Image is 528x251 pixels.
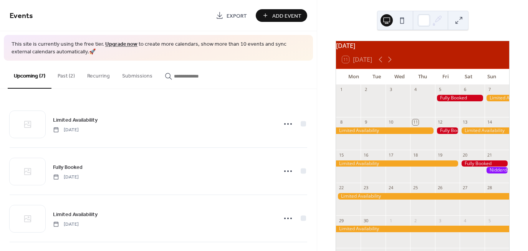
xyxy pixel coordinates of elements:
div: Limited Availability [336,127,435,134]
div: Wed [388,69,411,84]
div: 15 [338,152,344,158]
div: 1 [388,218,394,223]
div: Nidderdale Show [485,167,509,173]
div: Limited Availability [336,160,460,167]
div: [DATE] [336,41,509,50]
div: 22 [338,185,344,191]
a: Limited Availability [53,116,98,124]
span: Events [10,8,33,23]
a: Fully Booked [53,163,83,172]
div: 21 [487,152,493,158]
span: This site is currently using the free tier. to create more calendars, show more than 10 events an... [12,41,305,56]
div: Limited Availability [460,127,509,134]
div: 13 [462,119,468,125]
div: 24 [388,185,394,191]
div: Tue [365,69,388,84]
div: 20 [462,152,468,158]
div: 5 [437,87,443,92]
span: [DATE] [53,173,79,180]
div: 3 [388,87,394,92]
div: 28 [487,185,493,191]
div: 8 [338,119,344,125]
div: 1 [338,87,344,92]
div: Fully Booked [435,95,485,101]
button: Recurring [81,61,116,88]
a: Upgrade now [105,39,137,50]
span: [DATE] [53,221,79,228]
div: Fri [434,69,457,84]
div: Thu [411,69,434,84]
button: Upcoming (7) [8,61,51,89]
div: 17 [388,152,394,158]
div: Sat [457,69,480,84]
div: 9 [363,119,369,125]
div: 18 [412,152,418,158]
div: 10 [388,119,394,125]
div: 2 [363,87,369,92]
div: 27 [462,185,468,191]
div: 23 [363,185,369,191]
span: Fully Booked [53,163,83,171]
div: Sun [480,69,503,84]
a: Export [210,9,253,22]
div: 4 [462,218,468,223]
button: Submissions [116,61,159,88]
span: Limited Availability [53,210,98,218]
div: Fully Booked [435,127,460,134]
div: 26 [437,185,443,191]
div: 11 [412,119,418,125]
div: 4 [412,87,418,92]
div: 25 [412,185,418,191]
button: Past (2) [51,61,81,88]
div: 19 [437,152,443,158]
div: Fully Booked [460,160,509,167]
span: Export [227,12,247,20]
div: 30 [363,218,369,223]
div: Mon [342,69,365,84]
div: Limited Availability [336,226,509,232]
span: Add Event [272,12,301,20]
div: 14 [487,119,493,125]
div: 5 [487,218,493,223]
div: Limited Availability [485,95,509,101]
div: Limited Availability [336,193,509,200]
div: 16 [363,152,369,158]
div: 2 [412,218,418,223]
button: Add Event [256,9,307,22]
div: 3 [437,218,443,223]
div: 12 [437,119,443,125]
span: [DATE] [53,126,79,133]
div: 7 [487,87,493,92]
div: 29 [338,218,344,223]
div: 6 [462,87,468,92]
a: Limited Availability [53,210,98,219]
